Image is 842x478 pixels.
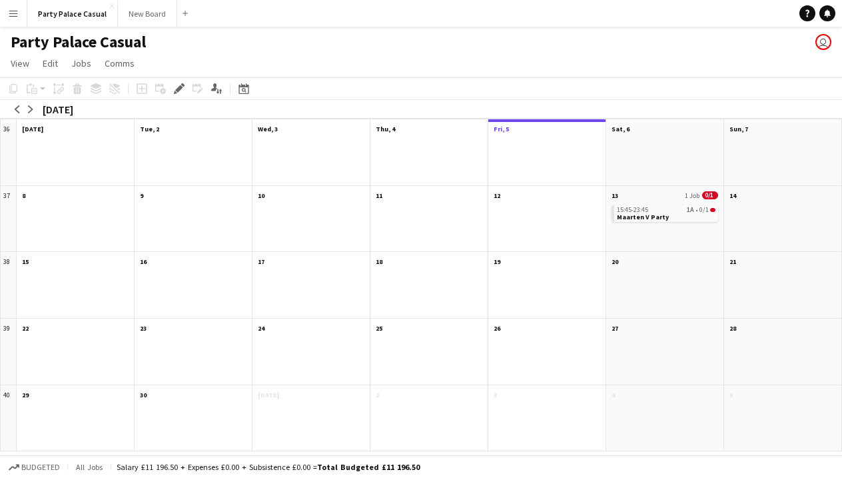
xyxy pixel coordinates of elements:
[140,191,143,200] span: 9
[1,319,17,385] div: 39
[22,257,29,266] span: 15
[11,32,146,52] h1: Party Palace Casual
[317,462,420,472] span: Total Budgeted £11 196.50
[729,191,736,200] span: 14
[1,252,17,319] div: 38
[376,257,382,266] span: 18
[140,125,159,133] span: Tue, 2
[258,125,278,133] span: Wed, 3
[1,186,17,253] div: 37
[494,191,500,200] span: 12
[5,55,35,72] a: View
[612,191,618,200] span: 13
[1,119,17,186] div: 36
[21,463,60,472] span: Budgeted
[617,207,715,213] div: •
[617,207,648,213] span: 15:45-23:45
[27,1,118,27] button: Party Palace Casual
[376,324,382,333] span: 25
[258,191,264,200] span: 10
[22,191,25,200] span: 8
[22,125,43,133] span: [DATE]
[99,55,140,72] a: Comms
[71,57,91,69] span: Jobs
[612,391,615,399] span: 4
[376,125,395,133] span: Thu, 4
[685,191,699,200] span: 1 Job
[729,125,748,133] span: Sun, 7
[66,55,97,72] a: Jobs
[687,207,694,213] span: 1A
[37,55,63,72] a: Edit
[118,1,177,27] button: New Board
[612,125,630,133] span: Sat, 6
[494,391,497,399] span: 3
[612,324,618,333] span: 27
[729,257,736,266] span: 21
[43,57,58,69] span: Edit
[43,103,73,116] div: [DATE]
[494,257,500,266] span: 19
[140,391,147,399] span: 30
[1,385,17,452] div: 40
[258,391,279,399] span: [DATE]
[729,391,733,399] span: 5
[612,257,618,266] span: 20
[22,391,29,399] span: 29
[699,207,709,213] span: 0/1
[710,208,715,212] span: 0/1
[11,57,29,69] span: View
[494,324,500,333] span: 26
[73,462,105,472] span: All jobs
[140,324,147,333] span: 23
[7,460,62,475] button: Budgeted
[376,391,379,399] span: 2
[117,462,420,472] div: Salary £11 196.50 + Expenses £0.00 + Subsistence £0.00 =
[494,125,509,133] span: Fri, 5
[105,57,135,69] span: Comms
[258,257,264,266] span: 17
[376,191,382,200] span: 11
[815,34,831,50] app-user-avatar: Nicole Nkansah
[140,257,147,266] span: 16
[729,324,736,333] span: 28
[22,324,29,333] span: 22
[702,191,718,199] span: 0/1
[617,213,669,221] span: Maarten V Party
[258,324,264,333] span: 24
